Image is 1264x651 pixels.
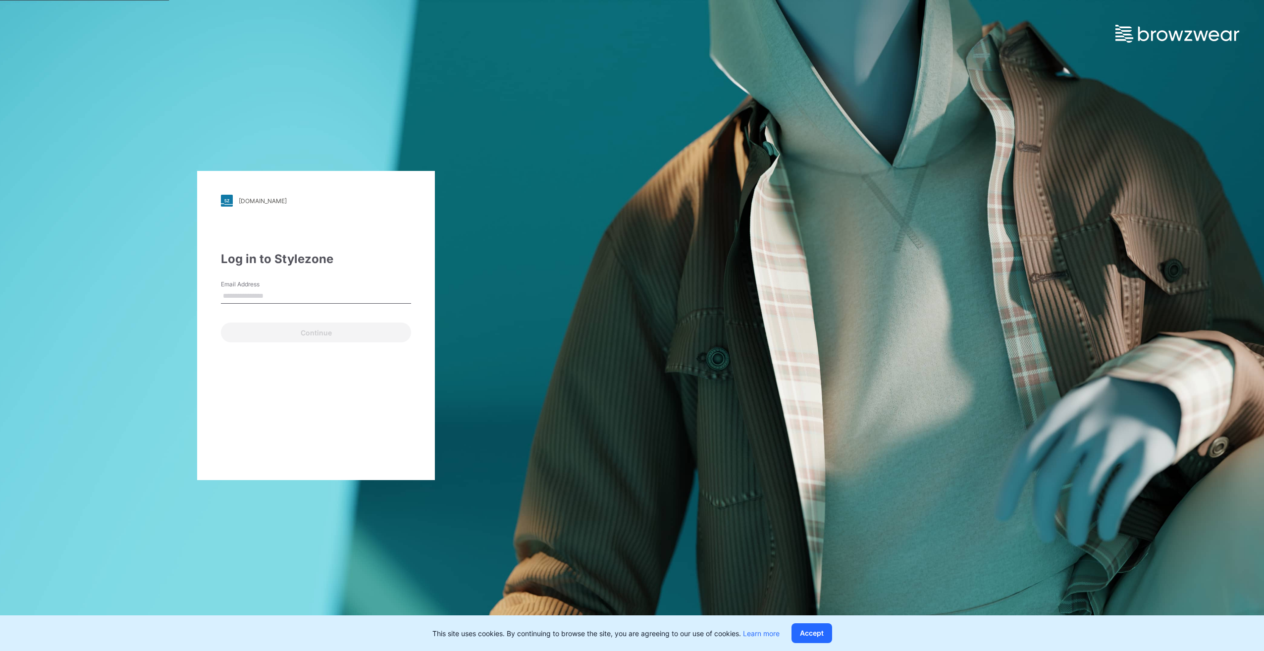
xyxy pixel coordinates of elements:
div: [DOMAIN_NAME] [239,197,287,205]
button: Accept [791,623,832,643]
div: Log in to Stylezone [221,250,411,268]
label: Email Address [221,280,290,289]
p: This site uses cookies. By continuing to browse the site, you are agreeing to our use of cookies. [432,628,780,639]
a: Learn more [743,629,780,638]
img: browzwear-logo.e42bd6dac1945053ebaf764b6aa21510.svg [1115,25,1239,43]
a: [DOMAIN_NAME] [221,195,411,207]
img: stylezone-logo.562084cfcfab977791bfbf7441f1a819.svg [221,195,233,207]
